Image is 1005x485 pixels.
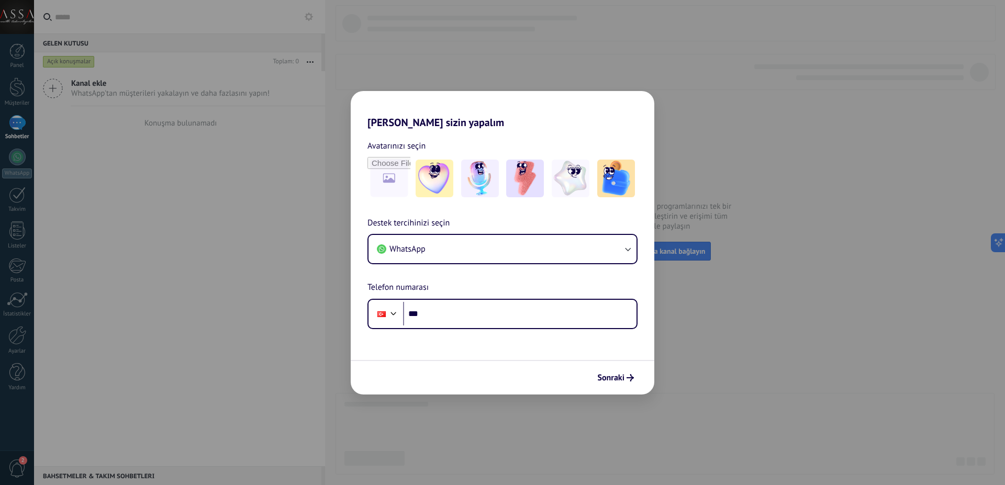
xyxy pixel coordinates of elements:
[461,160,499,197] img: -2.jpeg
[597,160,635,197] img: -5.jpeg
[597,374,624,381] span: Sonraki
[593,369,639,387] button: Sonraki
[416,160,453,197] img: -1.jpeg
[368,235,636,263] button: WhatsApp
[506,160,544,197] img: -3.jpeg
[389,244,426,254] span: WhatsApp
[367,217,450,230] span: Destek tercihinizi seçin
[372,303,392,325] div: Turkey: + 90
[351,91,654,129] h2: [PERSON_NAME] sizin yapalım
[367,281,429,295] span: Telefon numarası
[552,160,589,197] img: -4.jpeg
[367,139,426,153] span: Avatarınızı seçin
